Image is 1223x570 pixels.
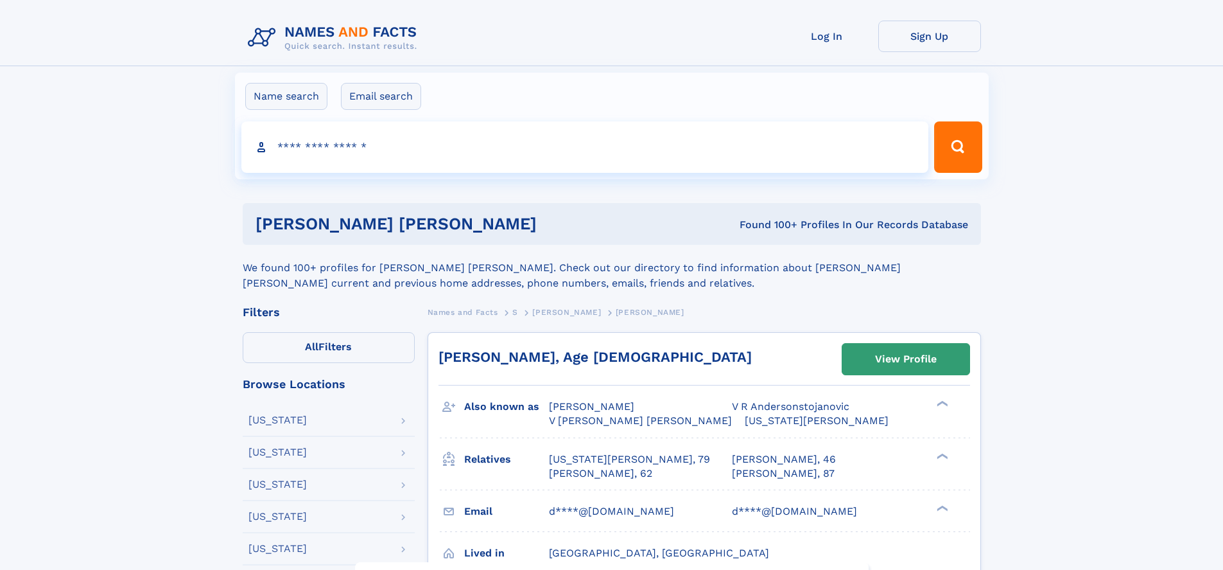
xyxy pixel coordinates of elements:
[464,501,549,522] h3: Email
[243,21,428,55] img: Logo Names and Facts
[243,379,415,390] div: Browse Locations
[464,542,549,564] h3: Lived in
[549,400,634,413] span: [PERSON_NAME]
[243,307,415,318] div: Filters
[933,452,949,460] div: ❯
[248,512,307,522] div: [US_STATE]
[875,344,937,374] div: View Profile
[248,544,307,554] div: [US_STATE]
[305,341,318,353] span: All
[933,400,949,408] div: ❯
[243,245,981,291] div: We found 100+ profiles for [PERSON_NAME] [PERSON_NAME]. Check out our directory to find informati...
[549,467,652,481] a: [PERSON_NAME], 62
[732,452,836,467] a: [PERSON_NAME], 46
[638,218,968,232] div: Found 100+ Profiles In Our Records Database
[438,349,752,365] a: [PERSON_NAME], Age [DEMOGRAPHIC_DATA]
[549,452,710,467] a: [US_STATE][PERSON_NAME], 79
[732,467,835,481] a: [PERSON_NAME], 87
[732,400,849,413] span: V R Andersonstojanovic
[245,83,327,110] label: Name search
[776,21,878,52] a: Log In
[549,547,769,559] span: [GEOGRAPHIC_DATA], [GEOGRAPHIC_DATA]
[243,332,415,363] label: Filters
[532,308,601,317] span: [PERSON_NAME]
[241,121,929,173] input: search input
[549,414,732,427] span: V [PERSON_NAME] [PERSON_NAME]
[878,21,981,52] a: Sign Up
[933,504,949,512] div: ❯
[842,344,969,375] a: View Profile
[745,414,889,427] span: [US_STATE][PERSON_NAME]
[616,308,684,317] span: [PERSON_NAME]
[512,304,518,320] a: S
[464,396,549,418] h3: Also known as
[256,216,638,232] h1: [PERSON_NAME] [PERSON_NAME]
[428,304,498,320] a: Names and Facts
[248,415,307,425] div: [US_STATE]
[934,121,982,173] button: Search Button
[532,304,601,320] a: [PERSON_NAME]
[512,308,518,317] span: S
[248,447,307,458] div: [US_STATE]
[464,449,549,470] h3: Relatives
[248,479,307,490] div: [US_STATE]
[341,83,421,110] label: Email search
